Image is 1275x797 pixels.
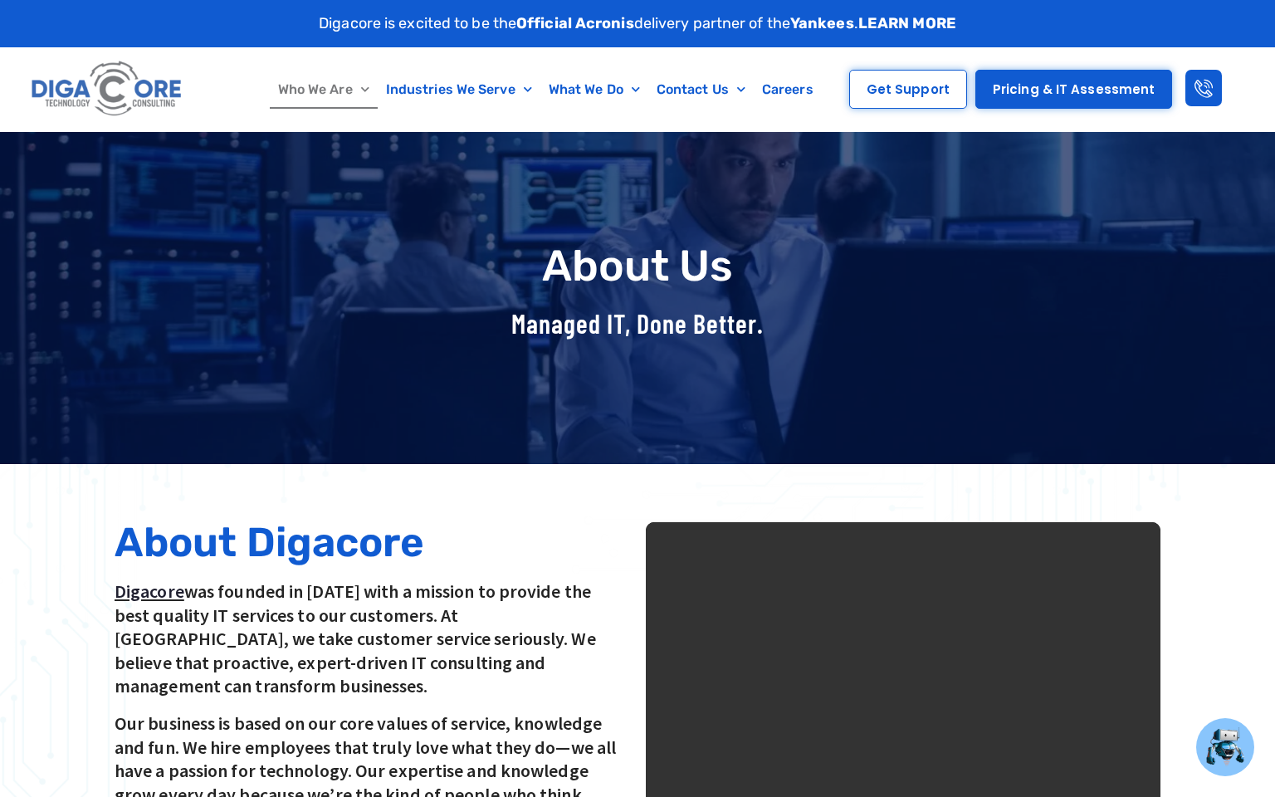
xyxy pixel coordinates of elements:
a: Industries We Serve [378,71,540,109]
p: was founded in [DATE] with a mission to provide the best quality IT services to our customers. At... [115,579,629,698]
h1: About Us [106,242,1169,290]
span: Managed IT, Done Better. [511,307,764,339]
a: Digacore [115,579,184,603]
nav: Menu [256,71,836,109]
span: Pricing & IT Assessment [993,83,1155,95]
strong: Official Acronis [516,14,634,32]
p: Digacore is excited to be the delivery partner of the . [319,12,956,35]
a: LEARN MORE [858,14,956,32]
h2: About Digacore [115,522,629,563]
a: Who We Are [270,71,378,109]
a: Contact Us [648,71,754,109]
strong: Yankees [790,14,854,32]
img: Digacore logo 1 [27,56,187,123]
span: Get Support [867,83,950,95]
a: What We Do [540,71,648,109]
a: Pricing & IT Assessment [975,70,1172,109]
a: Get Support [849,70,967,109]
a: Careers [754,71,822,109]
